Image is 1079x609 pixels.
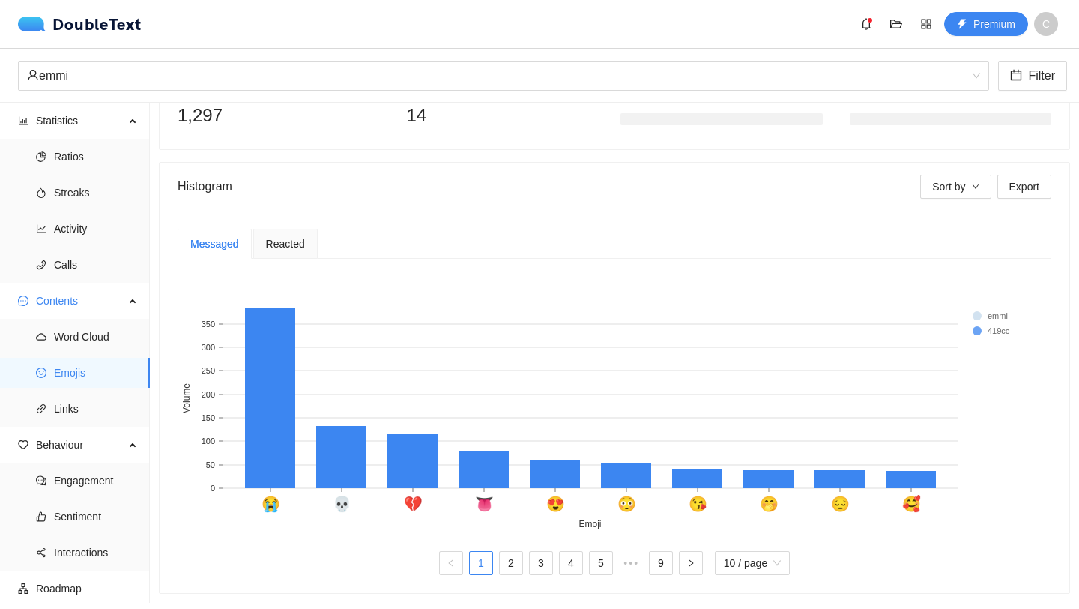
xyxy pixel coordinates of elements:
[997,175,1051,199] button: Export
[36,403,46,414] span: link
[957,19,967,31] span: thunderbolt
[1010,69,1022,83] span: calendar
[18,115,28,126] span: bar-chart
[649,551,673,575] li: 9
[447,559,456,568] span: left
[27,61,980,90] span: emmi
[920,175,991,199] button: Sort bydown
[715,551,790,575] div: Page Size
[36,331,46,342] span: cloud
[439,551,463,575] li: Previous Page
[469,551,493,575] li: 1
[578,519,601,529] text: Emoji
[18,295,28,306] span: message
[54,538,138,568] span: Interactions
[54,502,138,532] span: Sentiment
[689,495,707,513] text: 😘
[884,12,908,36] button: folder-open
[36,430,124,460] span: Behaviour
[470,552,492,574] a: 1
[36,286,124,316] span: Contents
[404,495,423,513] text: 💔
[36,547,46,558] span: share-alt
[211,484,215,493] text: 0
[202,390,215,399] text: 200
[54,214,138,244] span: Activity
[546,495,565,513] text: 😍
[178,165,920,208] div: Histogram
[902,495,921,513] text: 🥰
[760,495,779,513] text: 🤭
[206,460,215,469] text: 50
[686,559,695,568] span: right
[18,439,28,450] span: heart
[972,183,979,192] span: down
[559,551,583,575] li: 4
[617,495,636,513] text: 😳
[619,551,643,575] span: •••
[885,18,907,30] span: folder-open
[439,551,463,575] button: left
[679,551,703,575] li: Next Page
[855,18,877,30] span: bell
[36,574,138,604] span: Roadmap
[650,552,672,574] a: 9
[915,18,937,30] span: appstore
[181,383,192,413] text: Volume
[854,12,878,36] button: bell
[831,495,850,513] text: 😔
[500,552,522,574] a: 2
[475,495,494,513] text: 👅
[202,319,215,328] text: 350
[1028,66,1055,85] span: Filter
[18,583,28,594] span: apartment
[18,16,142,31] div: DoubleText
[36,511,46,522] span: like
[529,551,553,575] li: 3
[499,551,523,575] li: 2
[530,552,552,574] a: 3
[36,106,124,136] span: Statistics
[36,367,46,378] span: smile
[679,551,703,575] button: right
[54,250,138,280] span: Calls
[1009,178,1039,195] span: Export
[1042,12,1050,36] span: C
[54,358,138,388] span: Emojis
[619,551,643,575] li: Next 5 Pages
[27,61,967,90] div: emmi
[54,394,138,424] span: Links
[54,466,138,496] span: Engagement
[333,495,351,513] text: 💀
[54,322,138,352] span: Word Cloud
[560,552,582,574] a: 4
[18,16,52,31] img: logo
[36,151,46,162] span: pie-chart
[973,16,1015,32] span: Premium
[202,343,215,352] text: 300
[27,69,39,81] span: user
[190,235,239,252] div: Messaged
[266,238,305,249] span: Reacted
[932,178,965,195] span: Sort by
[202,366,215,375] text: 250
[54,178,138,208] span: Streaks
[18,16,142,31] a: logoDoubleText
[724,552,781,574] span: 10 / page
[36,187,46,198] span: fire
[914,12,938,36] button: appstore
[202,436,215,445] text: 100
[36,475,46,486] span: comment
[262,495,280,513] text: 😭
[54,142,138,172] span: Ratios
[202,413,215,422] text: 150
[407,105,427,125] span: 14
[178,105,223,125] span: 1,297
[589,551,613,575] li: 5
[944,12,1028,36] button: thunderboltPremium
[998,61,1067,91] button: calendarFilter
[36,223,46,234] span: line-chart
[36,259,46,270] span: phone
[590,552,612,574] a: 5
